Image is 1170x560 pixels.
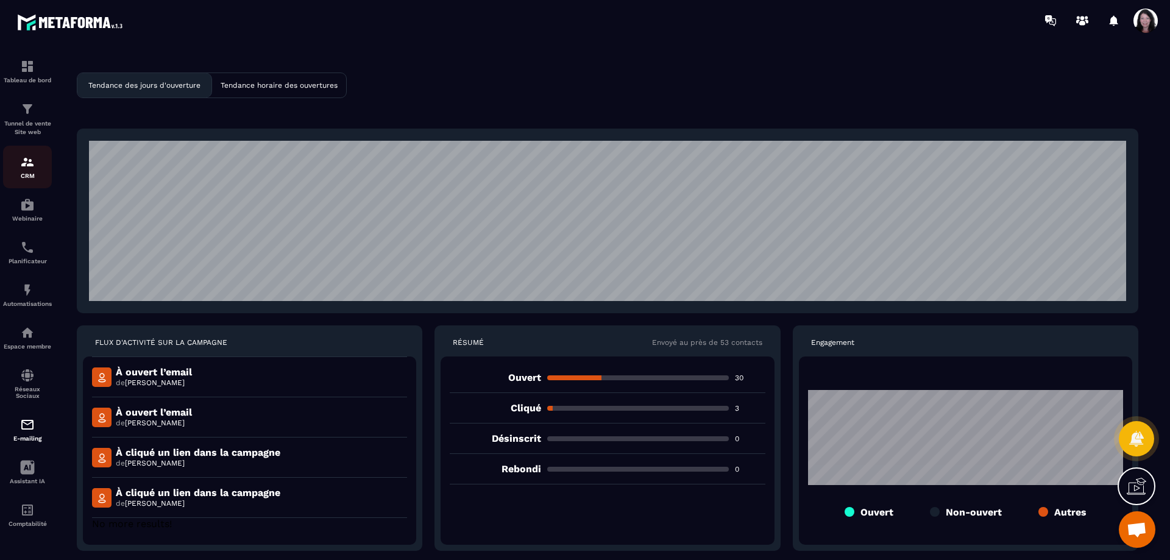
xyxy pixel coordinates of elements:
p: À ouvert l’email [116,406,192,418]
img: mail-detail-icon.f3b144a5.svg [92,367,112,387]
p: Tunnel de vente Site web [3,119,52,136]
span: [PERSON_NAME] [125,499,185,508]
a: social-networksocial-networkRéseaux Sociaux [3,359,52,408]
img: scheduler [20,240,35,255]
img: automations [20,283,35,297]
p: Ouvert [860,506,893,518]
p: 3 [735,403,765,413]
span: No more results! [92,518,172,530]
p: CRM [3,172,52,179]
img: accountant [20,503,35,517]
img: mail-detail-icon.f3b144a5.svg [92,488,112,508]
p: Engagement [811,338,854,347]
img: mail-detail-icon.f3b144a5.svg [92,408,112,427]
p: E-mailing [3,435,52,442]
p: Autres [1054,506,1087,518]
p: Comptabilité [3,520,52,527]
img: social-network [20,368,35,383]
p: Tableau de bord [3,77,52,83]
p: Assistant IA [3,478,52,484]
p: 30 [735,373,765,383]
p: Ouvert [450,372,541,383]
a: formationformationTableau de bord [3,50,52,93]
img: mail-detail-icon.f3b144a5.svg [92,448,112,467]
p: Réseaux Sociaux [3,386,52,399]
img: formation [20,102,35,116]
p: Automatisations [3,300,52,307]
p: FLUX D'ACTIVITÉ SUR LA CAMPAGNE [95,338,227,347]
p: 0 [735,434,765,444]
p: À cliqué un lien dans la campagne [116,447,280,458]
img: automations [20,325,35,340]
a: accountantaccountantComptabilité [3,494,52,536]
span: [PERSON_NAME] [125,419,185,427]
img: formation [20,155,35,169]
p: Espace membre [3,343,52,350]
a: formationformationCRM [3,146,52,188]
p: 0 [735,464,765,474]
p: Planificateur [3,258,52,264]
p: Tendance horaire des ouvertures [221,81,338,90]
p: de [116,458,280,468]
p: Cliqué [450,402,541,414]
p: Webinaire [3,215,52,222]
img: automations [20,197,35,212]
img: formation [20,59,35,74]
p: Désinscrit [450,433,541,444]
img: logo [17,11,127,34]
span: [PERSON_NAME] [125,378,185,387]
p: À ouvert l’email [116,366,192,378]
a: emailemailE-mailing [3,408,52,451]
p: de [116,418,192,428]
p: À cliqué un lien dans la campagne [116,487,280,498]
p: de [116,378,192,388]
a: Assistant IA [3,451,52,494]
p: Envoyé au près de 53 contacts [652,338,762,347]
p: Non-ouvert [946,506,1002,518]
div: Ouvrir le chat [1119,511,1155,548]
a: automationsautomationsAutomatisations [3,274,52,316]
a: schedulerschedulerPlanificateur [3,231,52,274]
a: automationsautomationsEspace membre [3,316,52,359]
p: de [116,498,280,508]
img: email [20,417,35,432]
a: formationformationTunnel de vente Site web [3,93,52,146]
a: automationsautomationsWebinaire [3,188,52,231]
p: Rebondi [450,463,541,475]
p: RÉSUMÉ [453,338,484,347]
p: Tendance des jours d'ouverture [88,81,200,90]
span: [PERSON_NAME] [125,459,185,467]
